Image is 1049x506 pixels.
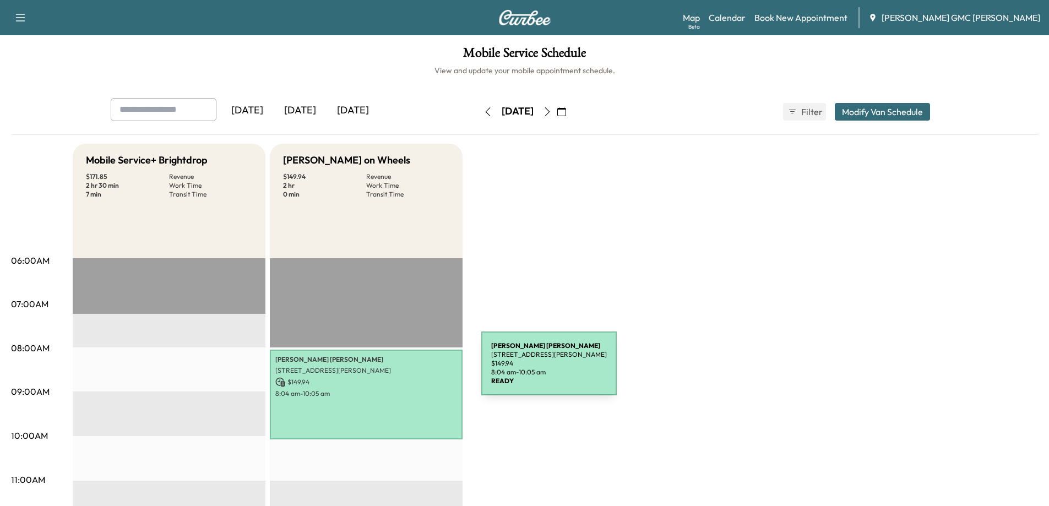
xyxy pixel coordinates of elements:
[86,153,208,168] h5: Mobile Service+ Brightdrop
[169,172,252,181] p: Revenue
[835,103,930,121] button: Modify Van Schedule
[783,103,826,121] button: Filter
[801,105,821,118] span: Filter
[275,389,457,398] p: 8:04 am - 10:05 am
[11,473,45,486] p: 11:00AM
[11,341,50,355] p: 08:00AM
[275,377,457,387] p: $ 149.94
[754,11,847,24] a: Book New Appointment
[11,46,1038,65] h1: Mobile Service Schedule
[86,181,169,190] p: 2 hr 30 min
[221,98,274,123] div: [DATE]
[169,190,252,199] p: Transit Time
[366,172,449,181] p: Revenue
[283,153,410,168] h5: [PERSON_NAME] on Wheels
[283,181,366,190] p: 2 hr
[11,429,48,442] p: 10:00AM
[86,172,169,181] p: $ 171.85
[11,385,50,398] p: 09:00AM
[882,11,1040,24] span: [PERSON_NAME] GMC [PERSON_NAME]
[502,105,534,118] div: [DATE]
[86,190,169,199] p: 7 min
[366,181,449,190] p: Work Time
[283,172,366,181] p: $ 149.94
[275,355,457,364] p: [PERSON_NAME] [PERSON_NAME]
[498,10,551,25] img: Curbee Logo
[275,366,457,375] p: [STREET_ADDRESS][PERSON_NAME]
[283,190,366,199] p: 0 min
[709,11,746,24] a: Calendar
[688,23,700,31] div: Beta
[683,11,700,24] a: MapBeta
[11,65,1038,76] h6: View and update your mobile appointment schedule.
[274,98,327,123] div: [DATE]
[169,181,252,190] p: Work Time
[11,254,50,267] p: 06:00AM
[327,98,379,123] div: [DATE]
[11,297,48,311] p: 07:00AM
[366,190,449,199] p: Transit Time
